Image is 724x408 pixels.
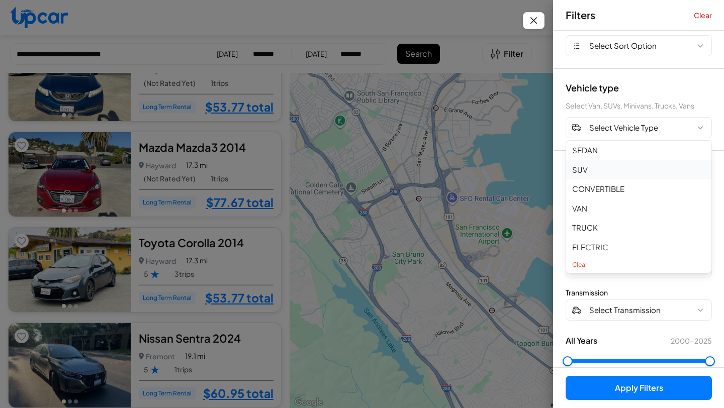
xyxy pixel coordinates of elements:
[566,141,711,160] button: SEDAN
[566,100,712,111] div: Select Van, SUVs, Minivans, Trucks, Vans
[523,12,545,29] button: Close filters
[566,238,711,257] button: ELECTRIC
[566,376,712,400] button: Apply Filters
[589,122,658,134] span: Select Vehicle Type
[566,81,712,94] div: Vehicle type
[566,299,712,321] button: Select Transmission
[566,218,711,238] button: TRUCK
[671,336,712,346] span: 2000 - 2025
[589,40,657,52] span: Select Sort Option
[566,35,712,56] button: Select Sort Option
[566,199,711,219] button: VAN
[566,287,712,297] div: Transmission
[589,304,661,316] span: Select Transmission
[566,257,711,273] button: Clear
[566,8,595,22] span: Filters
[566,160,711,180] button: SUV
[566,335,597,347] span: All Years
[694,10,712,20] button: Clear
[566,179,711,199] button: CONVERTIBLE
[566,117,712,138] button: Select Vehicle Type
